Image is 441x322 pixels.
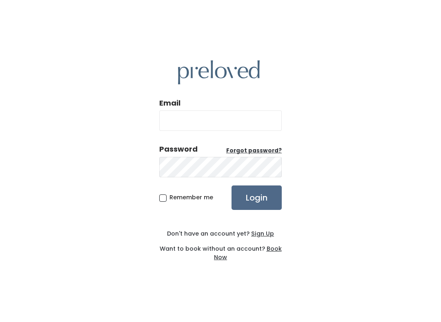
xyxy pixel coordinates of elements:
[169,193,213,201] span: Remember me
[159,229,282,238] div: Don't have an account yet?
[251,229,274,238] u: Sign Up
[159,144,198,154] div: Password
[159,238,282,262] div: Want to book without an account?
[159,98,180,108] label: Email
[214,245,282,261] a: Book Now
[249,229,274,238] a: Sign Up
[178,60,260,84] img: preloved logo
[226,147,282,155] a: Forgot password?
[232,185,282,210] input: Login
